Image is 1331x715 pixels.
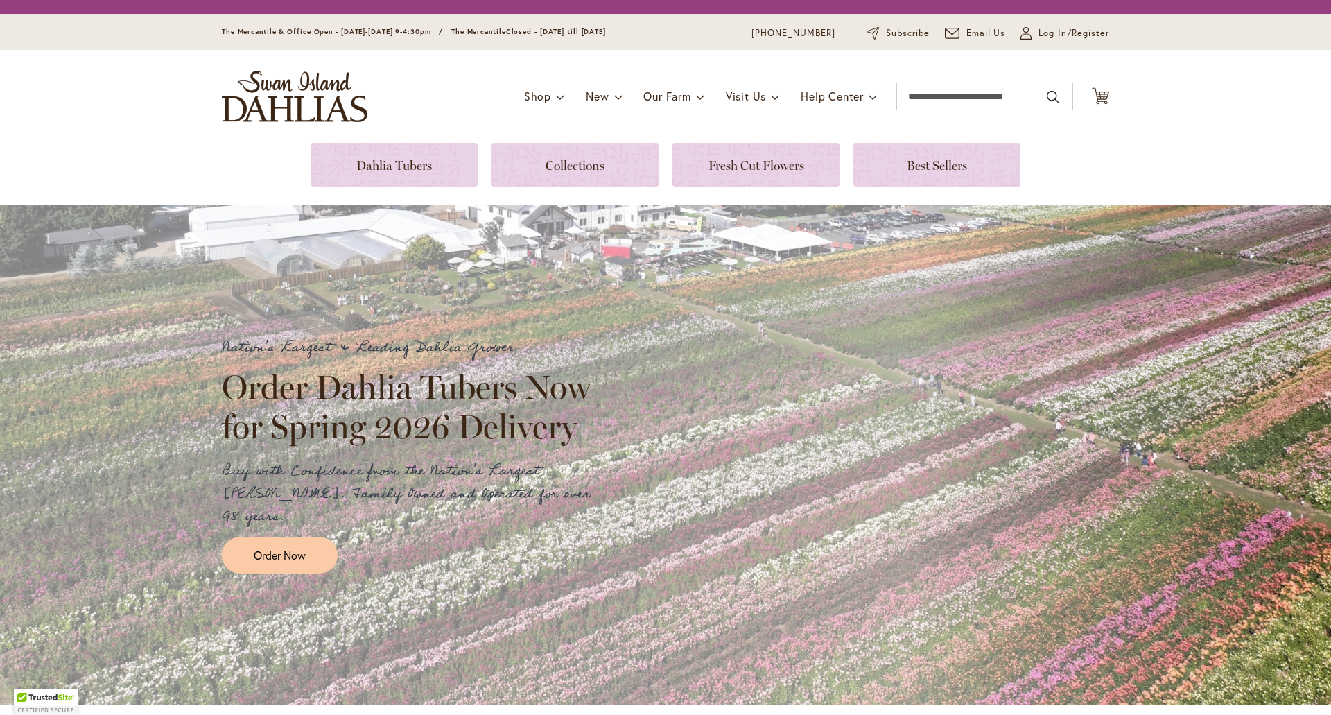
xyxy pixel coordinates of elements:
[222,71,367,122] a: store logo
[1038,26,1109,40] span: Log In/Register
[966,26,1006,40] span: Email Us
[222,336,603,359] p: Nation's Largest & Leading Dahlia Grower
[1047,86,1059,108] button: Search
[506,27,606,36] span: Closed - [DATE] till [DATE]
[254,547,306,563] span: Order Now
[586,89,609,103] span: New
[643,89,690,103] span: Our Farm
[867,26,930,40] a: Subscribe
[222,368,603,445] h2: Order Dahlia Tubers Now for Spring 2026 Delivery
[726,89,766,103] span: Visit Us
[14,689,78,715] div: TrustedSite Certified
[222,460,603,528] p: Buy with Confidence from the Nation's Largest [PERSON_NAME]. Family Owned and Operated for over 9...
[751,26,835,40] a: [PHONE_NUMBER]
[1020,26,1109,40] a: Log In/Register
[222,537,338,574] a: Order Now
[886,26,930,40] span: Subscribe
[945,26,1006,40] a: Email Us
[524,89,551,103] span: Shop
[222,27,506,36] span: The Mercantile & Office Open - [DATE]-[DATE] 9-4:30pm / The Mercantile
[801,89,864,103] span: Help Center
